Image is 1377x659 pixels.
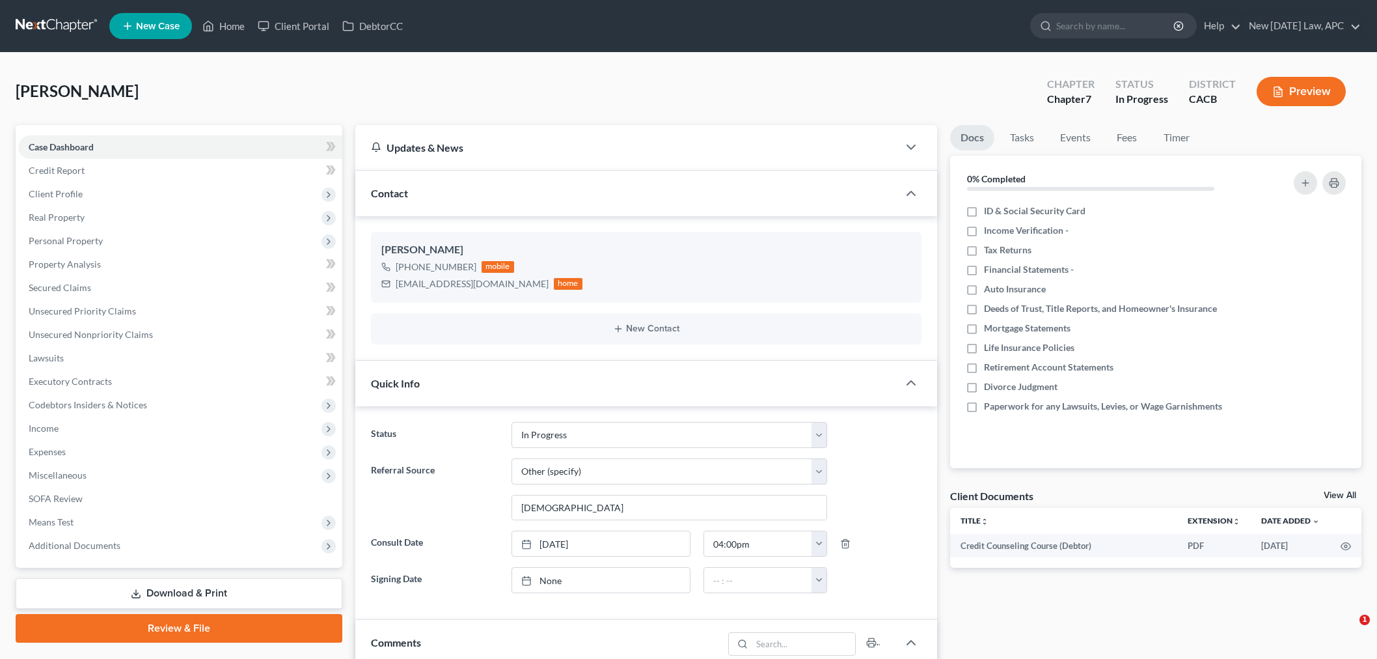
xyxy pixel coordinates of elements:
[967,173,1026,184] strong: 0% Completed
[984,380,1057,393] span: Divorce Judgment
[29,446,66,457] span: Expenses
[396,260,476,273] div: [PHONE_NUMBER]
[1047,77,1095,92] div: Chapter
[1251,534,1330,557] td: [DATE]
[364,422,505,448] label: Status
[371,187,408,199] span: Contact
[29,235,103,246] span: Personal Property
[981,518,988,526] i: unfold_more
[29,516,74,527] span: Means Test
[950,489,1033,503] div: Client Documents
[1188,516,1240,526] a: Extensionunfold_more
[196,14,251,38] a: Home
[984,244,1031,257] span: Tax Returns
[18,487,342,511] a: SOFA Review
[512,568,690,593] a: None
[1333,615,1364,646] iframe: Intercom live chat
[1359,615,1370,625] span: 1
[136,21,180,31] span: New Case
[29,540,120,551] span: Additional Documents
[1257,77,1346,106] button: Preview
[18,370,342,393] a: Executory Contracts
[1197,14,1241,38] a: Help
[1000,125,1044,150] a: Tasks
[1177,534,1251,557] td: PDF
[1153,125,1200,150] a: Timer
[984,283,1046,296] span: Auto Insurance
[704,568,812,593] input: -- : --
[396,277,549,290] div: [EMAIL_ADDRESS][DOMAIN_NAME]
[29,188,83,199] span: Client Profile
[984,361,1113,374] span: Retirement Account Statements
[984,322,1070,335] span: Mortgage Statements
[29,493,83,504] span: SOFA Review
[1115,77,1168,92] div: Status
[1261,516,1320,526] a: Date Added expand_more
[950,534,1178,557] td: Credit Counseling Course (Debtor)
[29,399,147,410] span: Codebtors Insiders & Notices
[752,633,855,655] input: Search...
[1085,92,1091,105] span: 7
[381,324,911,334] button: New Contact
[371,636,421,649] span: Comments
[554,278,582,290] div: home
[16,81,139,100] span: [PERSON_NAME]
[1189,92,1236,107] div: CACB
[29,352,64,363] span: Lawsuits
[336,14,409,38] a: DebtorCC
[29,305,136,316] span: Unsecured Priority Claims
[29,470,87,481] span: Miscellaneous
[1050,125,1101,150] a: Events
[29,282,91,293] span: Secured Claims
[1115,92,1168,107] div: In Progress
[950,125,994,150] a: Docs
[364,458,505,521] label: Referral Source
[381,242,911,258] div: [PERSON_NAME]
[371,377,420,389] span: Quick Info
[29,141,94,152] span: Case Dashboard
[984,341,1074,354] span: Life Insurance Policies
[18,323,342,346] a: Unsecured Nonpriority Claims
[18,300,342,323] a: Unsecured Priority Claims
[1056,14,1175,38] input: Search by name...
[1106,125,1148,150] a: Fees
[371,141,882,154] div: Updates & News
[364,531,505,557] label: Consult Date
[1189,77,1236,92] div: District
[1324,491,1356,500] a: View All
[364,567,505,593] label: Signing Date
[18,135,342,159] a: Case Dashboard
[29,423,59,434] span: Income
[16,614,342,643] a: Review & File
[1233,518,1240,526] i: unfold_more
[984,204,1085,217] span: ID & Social Security Card
[482,261,514,273] div: mobile
[1242,14,1361,38] a: New [DATE] Law, APC
[1312,518,1320,526] i: expand_more
[29,212,85,223] span: Real Property
[704,531,812,556] input: -- : --
[961,516,988,526] a: Titleunfold_more
[512,531,690,556] a: [DATE]
[18,276,342,300] a: Secured Claims
[29,329,153,340] span: Unsecured Nonpriority Claims
[512,496,826,520] input: Other Referral Source
[251,14,336,38] a: Client Portal
[29,165,85,176] span: Credit Report
[16,578,342,609] a: Download & Print
[29,259,101,270] span: Property Analysis
[29,376,112,387] span: Executory Contracts
[984,400,1222,413] span: Paperwork for any Lawsuits, Levies, or Wage Garnishments
[984,224,1069,237] span: Income Verification -
[984,302,1217,315] span: Deeds of Trust, Title Reports, and Homeowner's Insurance
[18,346,342,370] a: Lawsuits
[18,253,342,276] a: Property Analysis
[18,159,342,182] a: Credit Report
[984,263,1074,276] span: Financial Statements -
[1047,92,1095,107] div: Chapter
